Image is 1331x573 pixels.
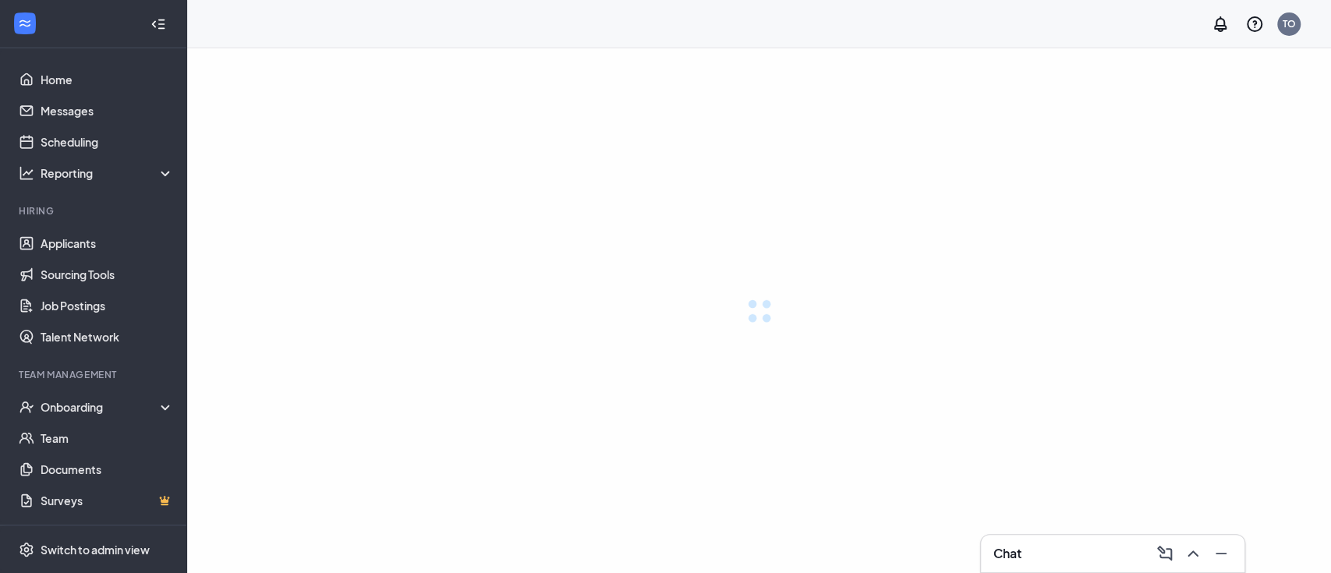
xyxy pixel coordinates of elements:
button: ChevronUp [1179,541,1204,566]
svg: WorkstreamLogo [17,16,33,31]
a: Applicants [41,228,174,259]
div: Reporting [41,165,175,181]
a: Job Postings [41,290,174,321]
svg: Notifications [1211,15,1230,34]
svg: QuestionInfo [1245,15,1264,34]
svg: ChevronUp [1184,544,1202,563]
div: Team Management [19,368,171,381]
a: Scheduling [41,126,174,157]
svg: Minimize [1212,544,1230,563]
a: Talent Network [41,321,174,352]
h3: Chat [993,545,1021,562]
svg: Collapse [150,16,166,32]
svg: UserCheck [19,399,34,415]
a: Sourcing Tools [41,259,174,290]
svg: Settings [19,542,34,557]
button: ComposeMessage [1151,541,1176,566]
a: Documents [41,454,174,485]
div: TO [1283,17,1296,30]
div: Switch to admin view [41,542,150,557]
a: SurveysCrown [41,485,174,516]
svg: Analysis [19,165,34,181]
svg: ComposeMessage [1156,544,1174,563]
div: Hiring [19,204,171,218]
a: Team [41,423,174,454]
a: Messages [41,95,174,126]
div: Onboarding [41,399,175,415]
button: Minimize [1207,541,1232,566]
a: Home [41,64,174,95]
